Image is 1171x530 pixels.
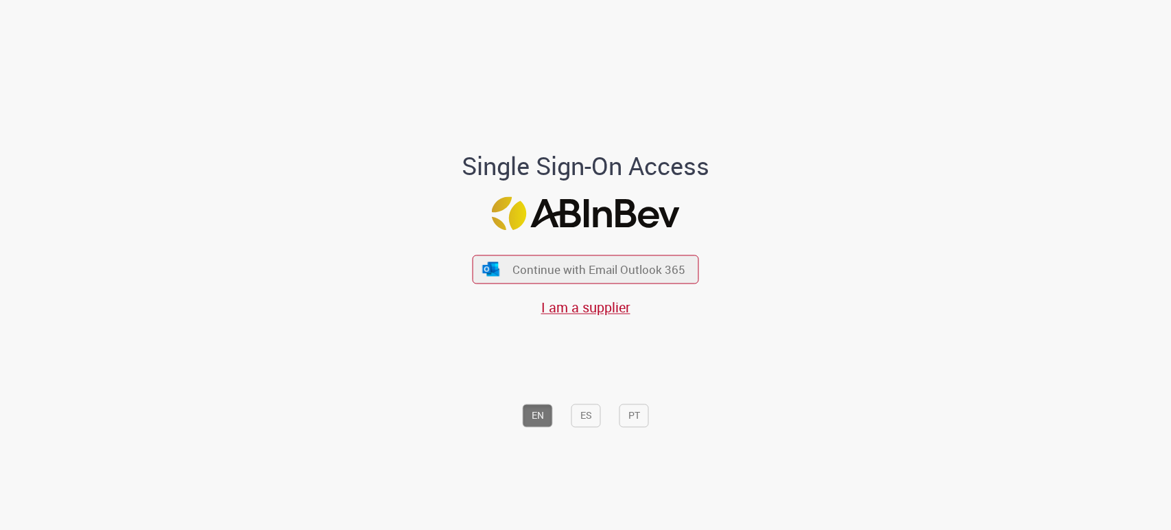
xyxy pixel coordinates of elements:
a: I am a supplier [541,298,630,316]
button: EN [523,404,553,428]
button: PT [619,404,649,428]
img: ícone Azure/Microsoft 360 [481,262,500,276]
span: Continue with Email Outlook 365 [512,262,685,277]
button: ícone Azure/Microsoft 360 Continue with Email Outlook 365 [473,255,699,284]
h1: Single Sign-On Access [395,153,776,181]
img: Logo ABInBev [492,196,680,230]
button: ES [571,404,601,428]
